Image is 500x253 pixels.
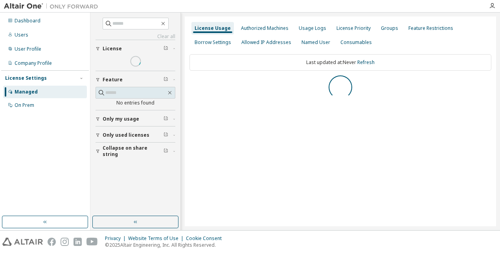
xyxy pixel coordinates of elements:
[164,116,168,122] span: Clear filter
[96,110,175,128] button: Only my usage
[357,59,375,66] a: Refresh
[340,39,372,46] div: Consumables
[61,238,69,246] img: instagram.svg
[103,145,164,158] span: Collapse on share string
[96,143,175,160] button: Collapse on share string
[103,77,123,83] span: Feature
[96,40,175,57] button: License
[241,39,291,46] div: Allowed IP Addresses
[5,75,47,81] div: License Settings
[336,25,371,31] div: License Priority
[186,235,226,242] div: Cookie Consent
[48,238,56,246] img: facebook.svg
[103,46,122,52] span: License
[105,235,128,242] div: Privacy
[74,238,82,246] img: linkedin.svg
[2,238,43,246] img: altair_logo.svg
[164,46,168,52] span: Clear filter
[103,132,149,138] span: Only used licenses
[164,132,168,138] span: Clear filter
[299,25,326,31] div: Usage Logs
[86,238,98,246] img: youtube.svg
[96,71,175,88] button: Feature
[408,25,453,31] div: Feature Restrictions
[195,25,231,31] div: License Usage
[241,25,289,31] div: Authorized Machines
[189,54,491,71] div: Last updated at: Never
[105,242,226,248] p: © 2025 Altair Engineering, Inc. All Rights Reserved.
[96,126,175,144] button: Only used licenses
[96,100,175,106] div: No entries found
[4,2,102,10] img: Altair One
[381,25,398,31] div: Groups
[301,39,330,46] div: Named User
[128,235,186,242] div: Website Terms of Use
[15,18,40,24] div: Dashboard
[15,60,52,66] div: Company Profile
[164,77,168,83] span: Clear filter
[96,33,175,40] a: Clear all
[164,148,168,154] span: Clear filter
[195,39,231,46] div: Borrow Settings
[15,102,34,108] div: On Prem
[15,89,38,95] div: Managed
[103,116,139,122] span: Only my usage
[15,46,41,52] div: User Profile
[15,32,28,38] div: Users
